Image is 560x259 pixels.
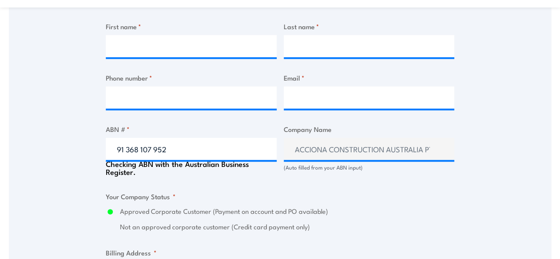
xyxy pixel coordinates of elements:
div: (Auto filled from your ABN input) [284,163,455,172]
label: Phone number [106,73,277,83]
div: Checking ABN with the Australian Business Register. [106,160,277,176]
label: ABN # [106,124,277,134]
legend: Your Company Status [106,191,176,201]
label: Approved Corporate Customer (Payment on account and PO available) [120,206,454,216]
legend: Billing Address [106,247,157,258]
label: Not an approved corporate customer (Credit card payment only) [120,222,454,232]
label: Company Name [284,124,455,134]
label: First name [106,21,277,31]
label: Email [284,73,455,83]
label: Last name [284,21,455,31]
